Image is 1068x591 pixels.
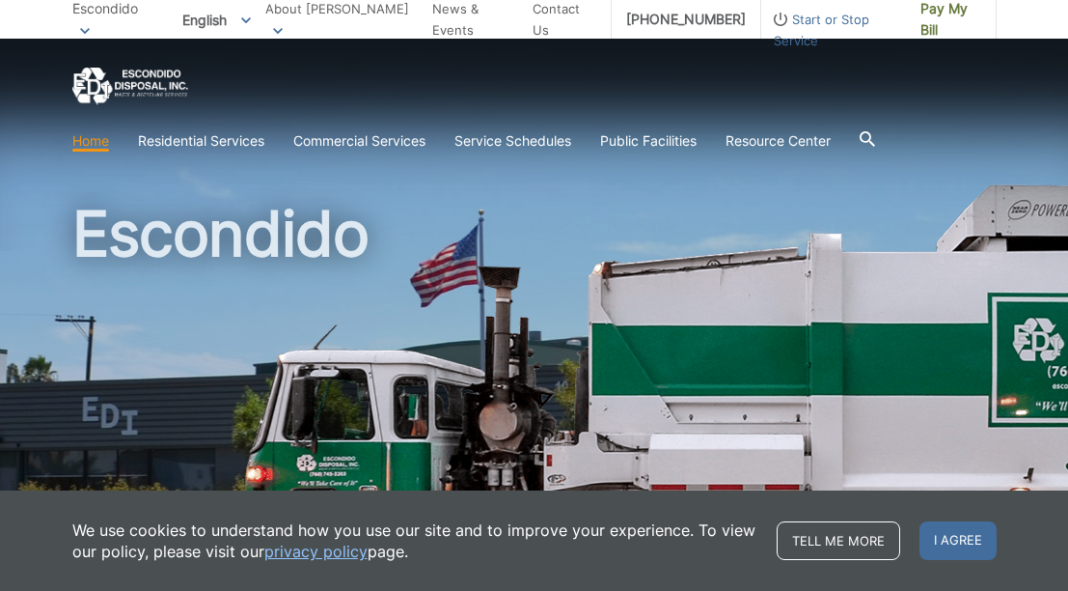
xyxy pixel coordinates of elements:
[138,130,264,152] a: Residential Services
[72,520,757,562] p: We use cookies to understand how you use our site and to improve your experience. To view our pol...
[72,130,109,152] a: Home
[919,521,997,560] span: I agree
[168,4,265,36] span: English
[293,130,425,152] a: Commercial Services
[264,541,368,562] a: privacy policy
[726,130,831,152] a: Resource Center
[72,68,188,105] a: EDCD logo. Return to the homepage.
[600,130,697,152] a: Public Facilities
[777,521,900,560] a: Tell me more
[454,130,571,152] a: Service Schedules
